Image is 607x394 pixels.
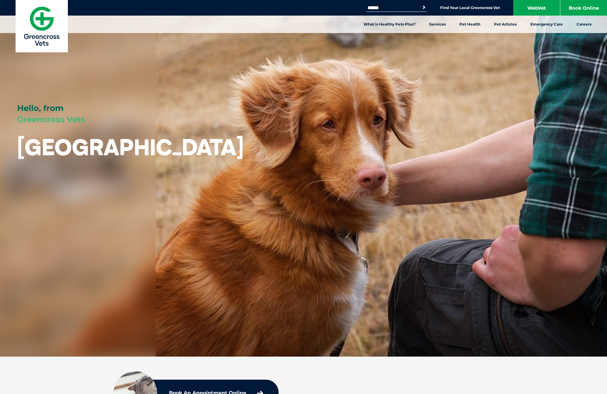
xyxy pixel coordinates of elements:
a: Find Your Local Greencross Vet [440,5,500,10]
a: Careers [570,16,598,33]
a: Services [422,16,453,33]
span: Hello, from [17,103,64,113]
button: Search [421,4,427,11]
a: Pet Articles [487,16,524,33]
a: Emergency Care [524,16,570,33]
a: Pet Health [453,16,487,33]
span: Greencross Vets [17,114,85,124]
a: What is Healthy Pets Plus? [357,16,422,33]
h1: [GEOGRAPHIC_DATA] [17,135,244,159]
